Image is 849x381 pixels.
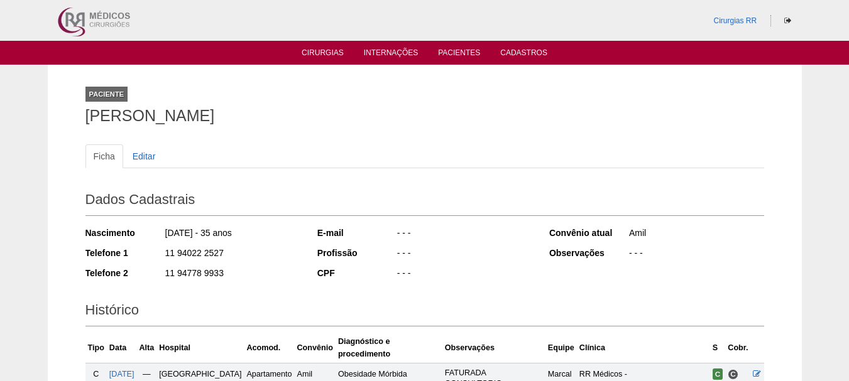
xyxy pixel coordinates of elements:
div: [DATE] - 35 anos [164,227,300,242]
a: Internações [364,48,419,61]
div: Amil [628,227,764,242]
div: Telefone 2 [85,267,164,279]
th: Hospital [156,333,244,363]
div: C [88,368,104,380]
div: Nascimento [85,227,164,239]
th: Data [107,333,137,363]
h1: [PERSON_NAME] [85,108,764,124]
th: Equipe [545,333,577,363]
a: Cirurgias RR [713,16,757,25]
span: Confirmada [713,368,723,380]
a: Cadastros [500,48,547,61]
a: [DATE] [109,370,134,378]
th: Tipo [85,333,107,363]
th: Acomod. [244,333,294,363]
a: Pacientes [438,48,480,61]
div: Telefone 1 [85,247,164,259]
th: Clínica [577,333,710,363]
span: Consultório [728,369,738,380]
div: E-mail [317,227,396,239]
th: S [710,333,726,363]
th: Cobr. [725,333,750,363]
div: 11 94022 2527 [164,247,300,262]
a: Cirurgias [302,48,344,61]
a: Editar [124,144,164,168]
div: - - - [396,227,532,242]
div: Paciente [85,87,128,102]
th: Alta [137,333,157,363]
div: CPF [317,267,396,279]
i: Sair [784,17,791,24]
h2: Dados Cadastrais [85,187,764,216]
div: - - - [628,247,764,262]
a: Ficha [85,144,123,168]
div: Profissão [317,247,396,259]
div: Observações [549,247,628,259]
div: 11 94778 9933 [164,267,300,282]
th: Convênio [295,333,336,363]
th: Diagnóstico e procedimento [336,333,442,363]
div: Convênio atual [549,227,628,239]
div: - - - [396,267,532,282]
div: - - - [396,247,532,262]
h2: Histórico [85,298,764,326]
th: Observações [442,333,545,363]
